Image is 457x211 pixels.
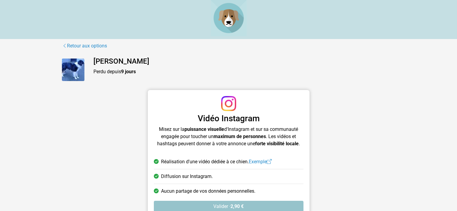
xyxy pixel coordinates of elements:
[214,134,266,139] strong: maximum de personnes
[184,126,224,132] strong: puissance visuelle
[161,173,213,180] span: Diffusion sur Instagram.
[161,188,255,195] span: Aucun partage de vos données personnelles.
[93,57,395,66] h4: [PERSON_NAME]
[230,203,244,209] strong: 2,90 €
[161,158,272,165] span: Réalisation d'une vidéo dédiée à ce chien.
[154,126,303,147] p: Misez sur la d'Instagram et sur sa communauté engagée pour toucher un . Les vidéos et hashtags pe...
[154,113,303,124] h3: Vidéo Instagram
[62,42,107,50] a: Retour aux options
[255,141,299,146] strong: forte visibilité locale
[249,159,272,164] a: Exemple
[221,96,236,111] img: Instagram
[121,69,136,74] strong: 9 jours
[93,68,395,75] p: Perdu depuis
